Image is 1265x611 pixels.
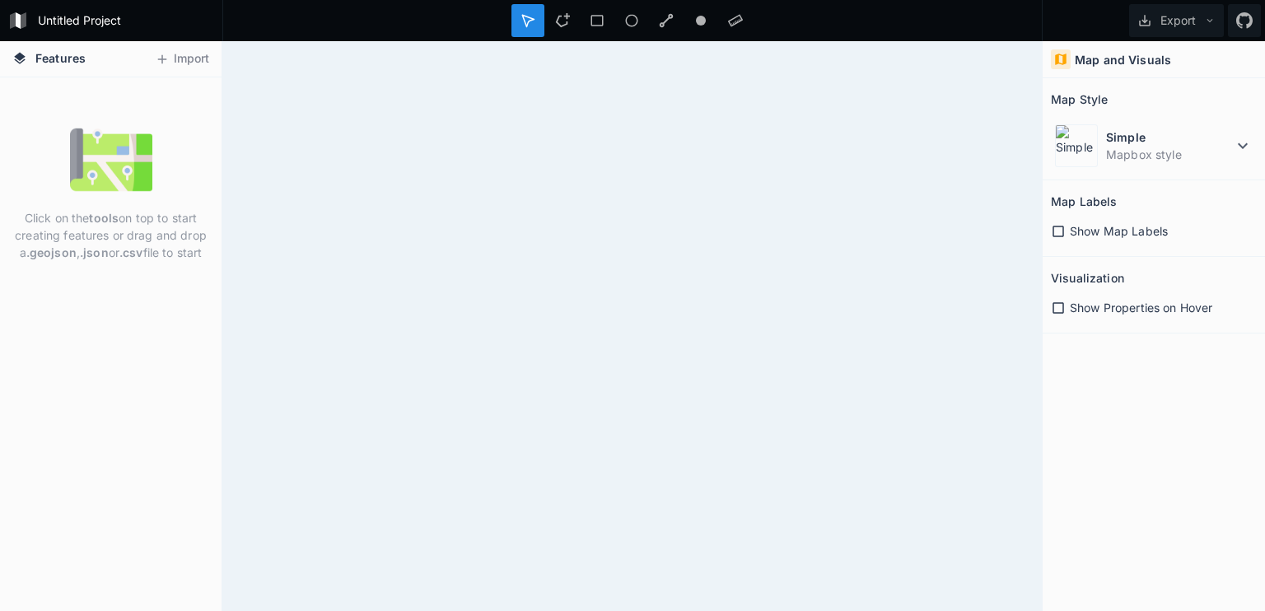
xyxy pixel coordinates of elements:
[1106,146,1233,163] dd: Mapbox style
[1055,124,1098,167] img: Simple
[1070,299,1212,316] span: Show Properties on Hover
[1051,86,1108,112] h2: Map Style
[1070,222,1168,240] span: Show Map Labels
[70,119,152,201] img: empty
[26,245,77,259] strong: .geojson
[1106,128,1233,146] dt: Simple
[35,49,86,67] span: Features
[119,245,143,259] strong: .csv
[12,209,209,261] p: Click on the on top to start creating features or drag and drop a , or file to start
[147,46,217,72] button: Import
[1051,265,1124,291] h2: Visualization
[1075,51,1171,68] h4: Map and Visuals
[80,245,109,259] strong: .json
[1129,4,1224,37] button: Export
[89,211,119,225] strong: tools
[1051,189,1117,214] h2: Map Labels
